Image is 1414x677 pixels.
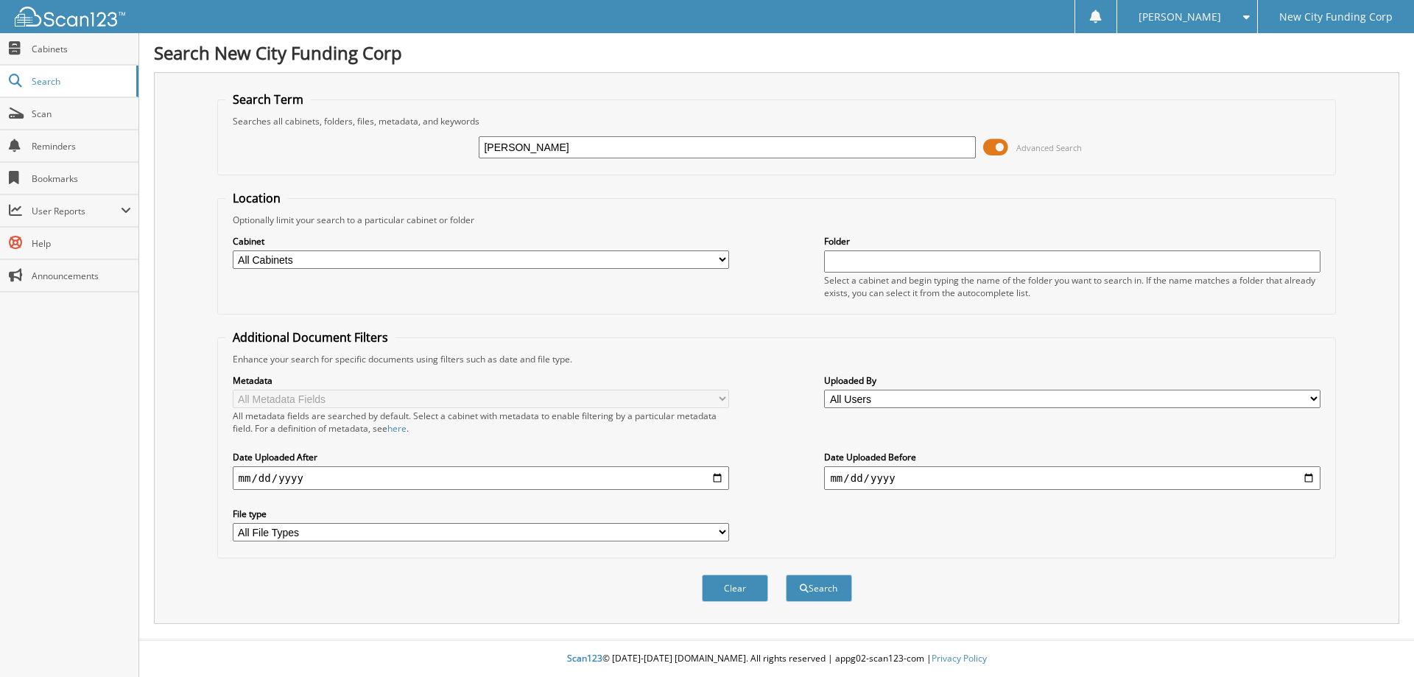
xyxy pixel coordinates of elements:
[32,108,131,120] span: Scan
[932,652,987,664] a: Privacy Policy
[233,410,729,435] div: All metadata fields are searched by default. Select a cabinet with metadata to enable filtering b...
[32,43,131,55] span: Cabinets
[567,652,602,664] span: Scan123
[233,508,729,520] label: File type
[233,235,729,248] label: Cabinet
[1016,142,1082,153] span: Advanced Search
[225,214,1329,226] div: Optionally limit your search to a particular cabinet or folder
[824,374,1320,387] label: Uploaded By
[32,172,131,185] span: Bookmarks
[702,575,768,602] button: Clear
[32,140,131,152] span: Reminders
[824,235,1320,248] label: Folder
[387,422,407,435] a: here
[225,353,1329,365] div: Enhance your search for specific documents using filters such as date and file type.
[225,190,288,206] legend: Location
[786,575,852,602] button: Search
[139,641,1414,677] div: © [DATE]-[DATE] [DOMAIN_NAME]. All rights reserved | appg02-scan123-com |
[225,329,395,345] legend: Additional Document Filters
[225,91,311,108] legend: Search Term
[32,205,121,217] span: User Reports
[1340,606,1414,677] iframe: Chat Widget
[233,466,729,490] input: start
[1279,13,1393,21] span: New City Funding Corp
[824,466,1320,490] input: end
[824,451,1320,463] label: Date Uploaded Before
[233,374,729,387] label: Metadata
[15,7,125,27] img: scan123-logo-white.svg
[32,270,131,282] span: Announcements
[1139,13,1221,21] span: [PERSON_NAME]
[824,274,1320,299] div: Select a cabinet and begin typing the name of the folder you want to search in. If the name match...
[225,115,1329,127] div: Searches all cabinets, folders, files, metadata, and keywords
[233,451,729,463] label: Date Uploaded After
[154,41,1399,65] h1: Search New City Funding Corp
[32,75,129,88] span: Search
[32,237,131,250] span: Help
